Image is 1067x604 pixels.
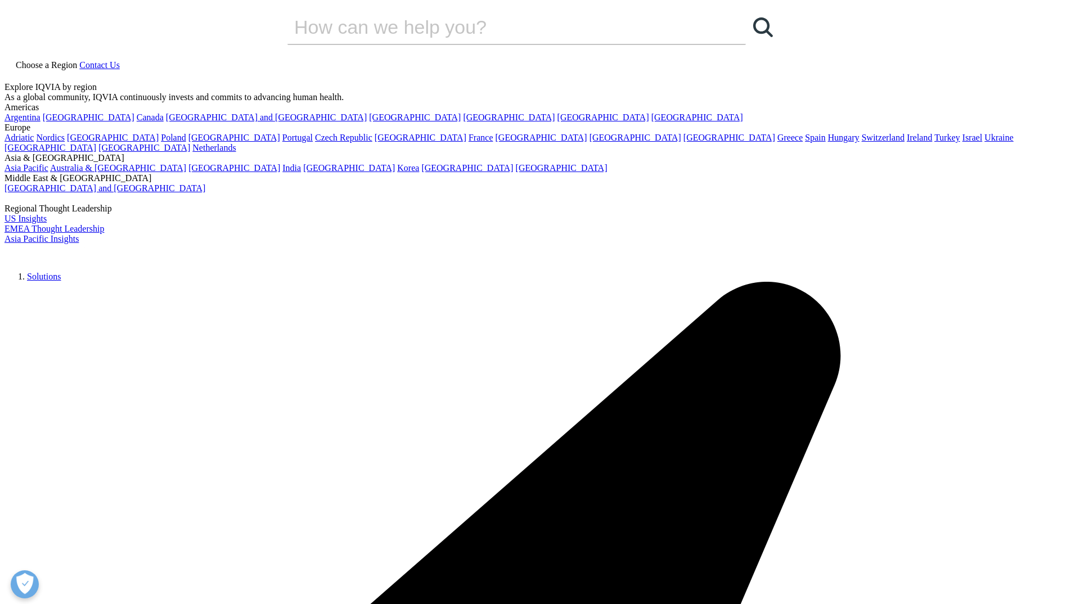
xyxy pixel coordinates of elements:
a: Asia Pacific [4,163,48,173]
a: Canada [137,112,164,122]
div: Europe [4,123,1063,133]
a: Adriatic [4,133,34,142]
a: Israel [962,133,983,142]
a: US Insights [4,214,47,223]
a: [GEOGRAPHIC_DATA] [43,112,134,122]
a: [GEOGRAPHIC_DATA] [683,133,775,142]
a: [GEOGRAPHIC_DATA] [188,133,280,142]
a: [GEOGRAPHIC_DATA] [557,112,649,122]
a: Portugal [282,133,313,142]
div: Middle East & [GEOGRAPHIC_DATA] [4,173,1063,183]
img: IQVIA Healthcare Information Technology and Pharma Clinical Research Company [4,244,94,260]
svg: Search [753,17,773,37]
a: [GEOGRAPHIC_DATA] [516,163,607,173]
a: [GEOGRAPHIC_DATA] [369,112,461,122]
a: [GEOGRAPHIC_DATA] [375,133,466,142]
div: As a global community, IQVIA continuously invests and commits to advancing human health. [4,92,1063,102]
a: Ukraine [984,133,1014,142]
a: Switzerland [862,133,904,142]
a: [GEOGRAPHIC_DATA] [421,163,513,173]
span: Choose a Region [16,60,77,70]
div: Asia & [GEOGRAPHIC_DATA] [4,153,1063,163]
a: Argentina [4,112,40,122]
a: [GEOGRAPHIC_DATA] [98,143,190,152]
a: Hungary [828,133,859,142]
a: [GEOGRAPHIC_DATA] [188,163,280,173]
a: Turkey [934,133,960,142]
div: Americas [4,102,1063,112]
a: [GEOGRAPHIC_DATA] [4,143,96,152]
a: [GEOGRAPHIC_DATA] [589,133,681,142]
a: France [469,133,493,142]
a: Contact Us [79,60,120,70]
a: [GEOGRAPHIC_DATA] and [GEOGRAPHIC_DATA] [4,183,205,193]
a: [GEOGRAPHIC_DATA] [463,112,555,122]
a: Poland [161,133,186,142]
a: Czech Republic [315,133,372,142]
a: [GEOGRAPHIC_DATA] and [GEOGRAPHIC_DATA] [166,112,367,122]
div: Explore IQVIA by region [4,82,1063,92]
a: Solutions [27,272,61,281]
a: India [282,163,301,173]
div: Regional Thought Leadership [4,204,1063,214]
a: [GEOGRAPHIC_DATA] [496,133,587,142]
a: EMEA Thought Leadership [4,224,104,233]
a: Search [746,10,780,44]
a: [GEOGRAPHIC_DATA] [651,112,743,122]
button: Open Preferences [11,570,39,598]
a: Korea [397,163,419,173]
a: Spain [805,133,825,142]
a: Netherlands [192,143,236,152]
a: Ireland [907,133,932,142]
a: Greece [777,133,803,142]
a: [GEOGRAPHIC_DATA] [67,133,159,142]
a: Australia & [GEOGRAPHIC_DATA] [50,163,186,173]
a: Asia Pacific Insights [4,234,79,244]
input: Search [287,10,714,44]
a: [GEOGRAPHIC_DATA] [303,163,395,173]
a: Nordics [36,133,65,142]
